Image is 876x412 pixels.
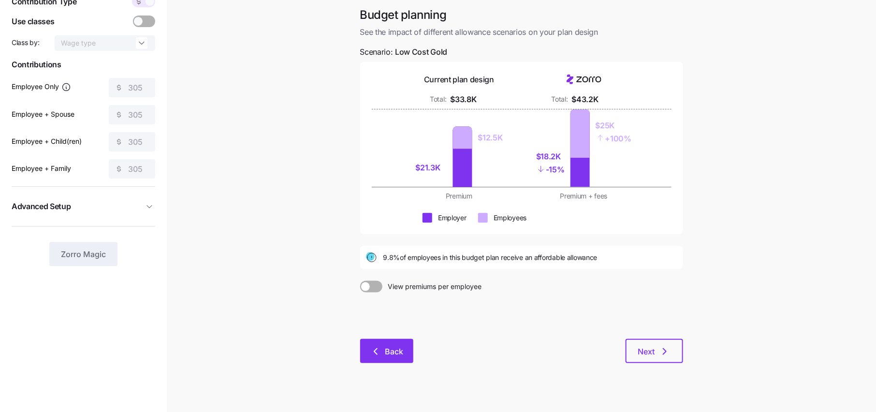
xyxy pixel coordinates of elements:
[626,339,683,363] button: Next
[360,26,683,38] span: See the impact of different allowance scenarios on your plan design
[360,7,683,22] h1: Budget planning
[61,248,106,260] span: Zorro Magic
[382,281,482,292] span: View premiums per employee
[536,163,565,176] div: - 15%
[494,213,526,223] div: Employees
[360,46,448,58] span: Scenario:
[395,46,447,58] span: Low Cost Gold
[596,120,631,132] div: $25K
[12,38,39,47] span: Class by:
[527,191,641,201] div: Premium + fees
[596,132,631,145] div: + 100%
[403,191,516,201] div: Premium
[12,15,54,28] span: Use classes
[638,346,655,357] span: Next
[451,93,477,106] div: $33.8K
[49,242,117,266] button: Zorro Magic
[572,93,599,106] div: $43.2K
[12,195,155,218] button: Advanced Setup
[438,213,467,223] div: Employer
[12,163,71,174] label: Employee + Family
[551,94,568,104] div: Total:
[536,151,565,163] div: $18.2K
[360,339,413,363] button: Back
[430,94,446,104] div: Total:
[12,136,82,147] label: Employee + Child(ren)
[383,253,598,262] span: 9.8% of employees in this budget plan receive an affordable allowance
[12,81,71,92] label: Employee Only
[478,132,502,144] div: $12.5K
[385,346,404,357] span: Back
[12,200,71,213] span: Advanced Setup
[415,162,447,174] div: $21.3K
[12,59,155,71] span: Contributions
[12,109,74,120] label: Employee + Spouse
[424,74,494,86] div: Current plan design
